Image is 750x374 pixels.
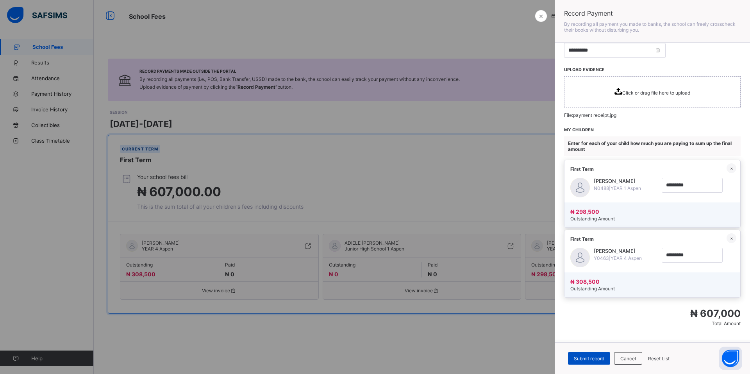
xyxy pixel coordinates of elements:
span: N0488 | YEAR 1 Aspen [594,185,641,191]
span: ₦ 308,500 [570,278,600,285]
span: Outstanding Amount [570,286,615,292]
span: Enter for each of your child how much you are paying to sum up the final amount [568,140,732,152]
span: Y0463 | YEAR 4 Aspen [594,255,642,261]
span: Cancel [620,356,636,361]
span: UPLOAD EVIDENCE [564,67,605,72]
div: × [727,233,736,243]
span: [PERSON_NAME] [594,248,642,254]
span: Click or drag file here to upload [622,90,690,96]
span: Click or drag file here to upload [564,76,741,107]
span: ₦ 298,500 [570,208,599,215]
span: ₦ 607,000 [690,308,741,319]
span: Record Payment [564,9,741,17]
span: Outstanding Amount [570,216,615,222]
span: First Term [570,236,594,242]
p: File: payment receipt.jpg [564,112,741,118]
span: MY CHILDREN [564,127,594,132]
span: Submit record [574,356,604,361]
span: Total Amount [712,320,741,326]
span: First Term [570,166,594,172]
span: [PERSON_NAME] [594,178,641,184]
button: Open asap [719,347,742,370]
span: × [539,12,543,20]
span: Reset List [648,356,670,361]
div: × [727,163,736,173]
span: By recording all payment you made to banks, the school can freely crosscheck their books without ... [564,21,736,33]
